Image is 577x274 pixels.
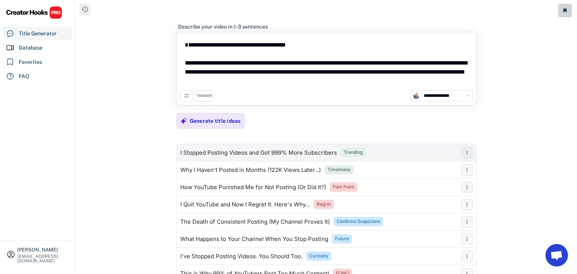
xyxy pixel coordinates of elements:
[19,58,42,66] div: Favorites
[309,253,328,259] div: Curiosity
[180,202,310,208] div: I Quit YouTube and Now I Regret It. Here's Why...
[333,184,354,190] div: Pain Point
[19,72,29,80] div: FAQ
[413,92,420,99] img: channels4_profile.jpg
[317,201,331,208] div: Regret
[328,167,350,173] div: Timeliness
[180,236,328,242] div: What Happens to Your Channel When You Stop Posting
[19,44,42,52] div: Database
[178,23,268,30] div: Describe your video in 1-3 sentences
[6,6,62,19] img: CHPRO%20Logo.svg
[17,247,68,252] div: [PERSON_NAME]
[344,149,363,156] div: Trending
[180,150,337,156] div: I Stopped Posting Videos and Got 999% More Subscribers
[545,244,568,266] a: Open chat
[196,93,212,98] div: TRIGGER
[190,117,241,124] div: Generate title ideas
[19,30,57,38] div: Title Generator
[180,253,302,259] div: I've Stopped Posting Videos. You Should Too.
[337,218,380,225] div: Confirms Suspicions
[335,236,349,242] div: Future
[180,167,321,173] div: Why I Haven't Posted in Months (122K Views Later...)
[180,184,326,190] div: How YouTube Punished Me for Not Posting (Or Did It?)
[17,254,68,263] div: [EMAIL_ADDRESS][DOMAIN_NAME]
[180,219,330,225] div: The Death of Consistent Posting (My Channel Proves It)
